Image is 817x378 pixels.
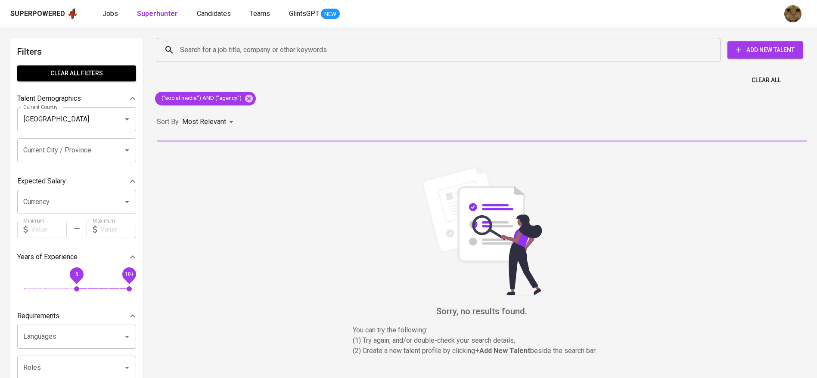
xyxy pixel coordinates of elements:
div: Talent Demographics [17,90,136,107]
span: 10+ [124,271,134,277]
a: Superpoweredapp logo [10,7,78,20]
h6: Filters [17,45,136,59]
div: Requirements [17,307,136,325]
a: GlintsGPT NEW [289,9,340,19]
span: Candidates [197,9,231,18]
p: (1) Try again, and/or double-check your search details, [353,335,611,346]
a: Candidates [197,9,233,19]
div: Years of Experience [17,248,136,266]
a: Teams [250,9,272,19]
img: app logo [67,7,78,20]
span: Add New Talent [734,45,796,56]
input: Value [31,221,67,238]
button: Open [121,196,133,208]
span: Clear All filters [24,68,129,79]
div: ("social media") AND ("agency") [155,92,256,105]
button: Open [121,113,133,125]
a: Superhunter [137,9,180,19]
span: NEW [321,10,340,19]
p: (2) Create a new talent profile by clicking beside the search bar. [353,346,611,356]
p: Talent Demographics [17,93,81,104]
div: Expected Salary [17,173,136,190]
div: Most Relevant [182,114,236,130]
span: Clear All [752,75,781,86]
button: Clear All filters [17,65,136,81]
button: Open [121,331,133,343]
p: Requirements [17,311,59,321]
button: Add New Talent [727,41,803,59]
button: Open [121,362,133,374]
button: Clear All [748,72,784,88]
span: Jobs [103,9,118,18]
img: ec6c0910-f960-4a00-a8f8-c5744e41279e.jpg [784,5,801,22]
span: 5 [75,271,78,277]
h6: Sorry, no results found. [157,304,807,318]
input: Value [100,221,136,238]
b: + Add New Talent [475,347,530,355]
a: Jobs [103,9,120,19]
p: Most Relevant [182,117,226,127]
p: Years of Experience [17,252,78,262]
p: Sort By [157,117,179,127]
div: Superpowered [10,9,65,19]
p: Expected Salary [17,176,66,186]
img: file_searching.svg [417,166,547,295]
span: Teams [250,9,270,18]
b: Superhunter [137,9,178,18]
p: You can try the following : [353,325,611,335]
button: Open [121,144,133,156]
span: GlintsGPT [289,9,319,18]
span: ("social media") AND ("agency") [155,94,247,102]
